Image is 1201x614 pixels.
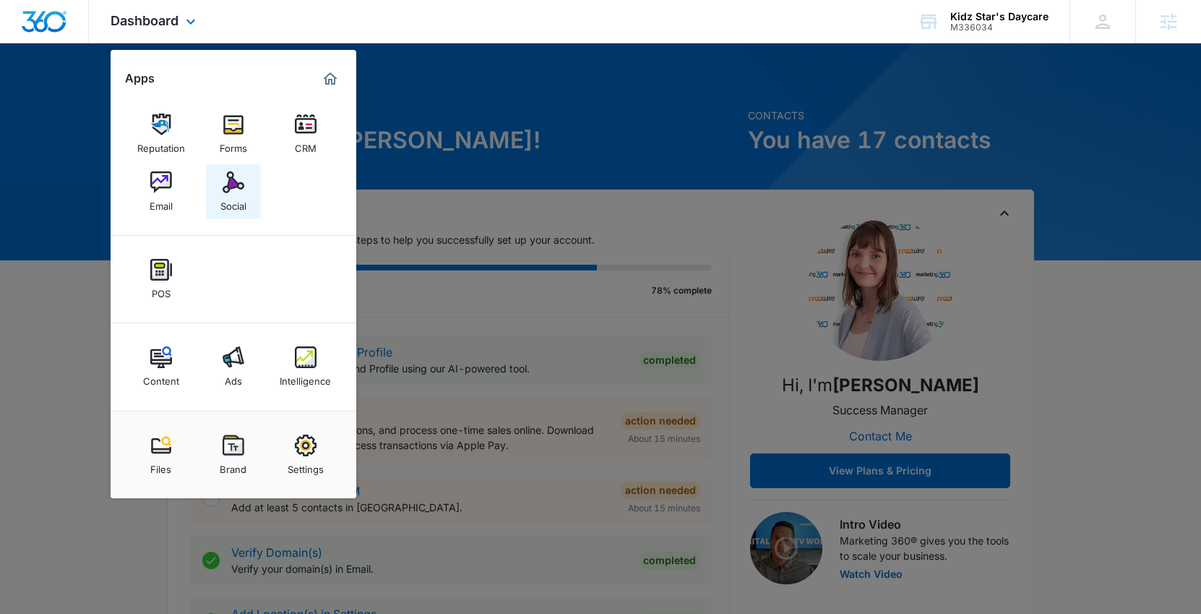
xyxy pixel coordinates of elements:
img: tab_keywords_by_traffic_grey.svg [144,84,155,95]
div: Domain: [DOMAIN_NAME] [38,38,159,49]
div: POS [152,281,171,299]
a: Forms [206,106,261,161]
a: Reputation [134,106,189,161]
div: Domain Overview [55,85,129,95]
a: CRM [278,106,333,161]
a: Intelligence [278,339,333,394]
div: Files [150,456,171,475]
a: Settings [278,427,333,482]
div: Brand [220,456,246,475]
div: account name [950,11,1049,22]
div: Ads [225,368,242,387]
div: CRM [295,135,317,154]
a: Files [134,427,189,482]
span: Dashboard [111,13,178,28]
a: POS [134,252,189,307]
a: Social [206,164,261,219]
div: Keywords by Traffic [160,85,244,95]
a: Email [134,164,189,219]
div: account id [950,22,1049,33]
img: tab_domain_overview_orange.svg [39,84,51,95]
div: Social [220,193,246,212]
a: Content [134,339,189,394]
div: Email [150,193,173,212]
div: Content [143,368,179,387]
a: Ads [206,339,261,394]
img: website_grey.svg [23,38,35,49]
a: Brand [206,427,261,482]
div: Reputation [137,135,185,154]
div: v 4.0.25 [40,23,71,35]
div: Settings [288,456,324,475]
img: logo_orange.svg [23,23,35,35]
h2: Apps [125,72,155,85]
div: Intelligence [280,368,331,387]
div: Forms [220,135,247,154]
a: Marketing 360® Dashboard [319,67,342,90]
